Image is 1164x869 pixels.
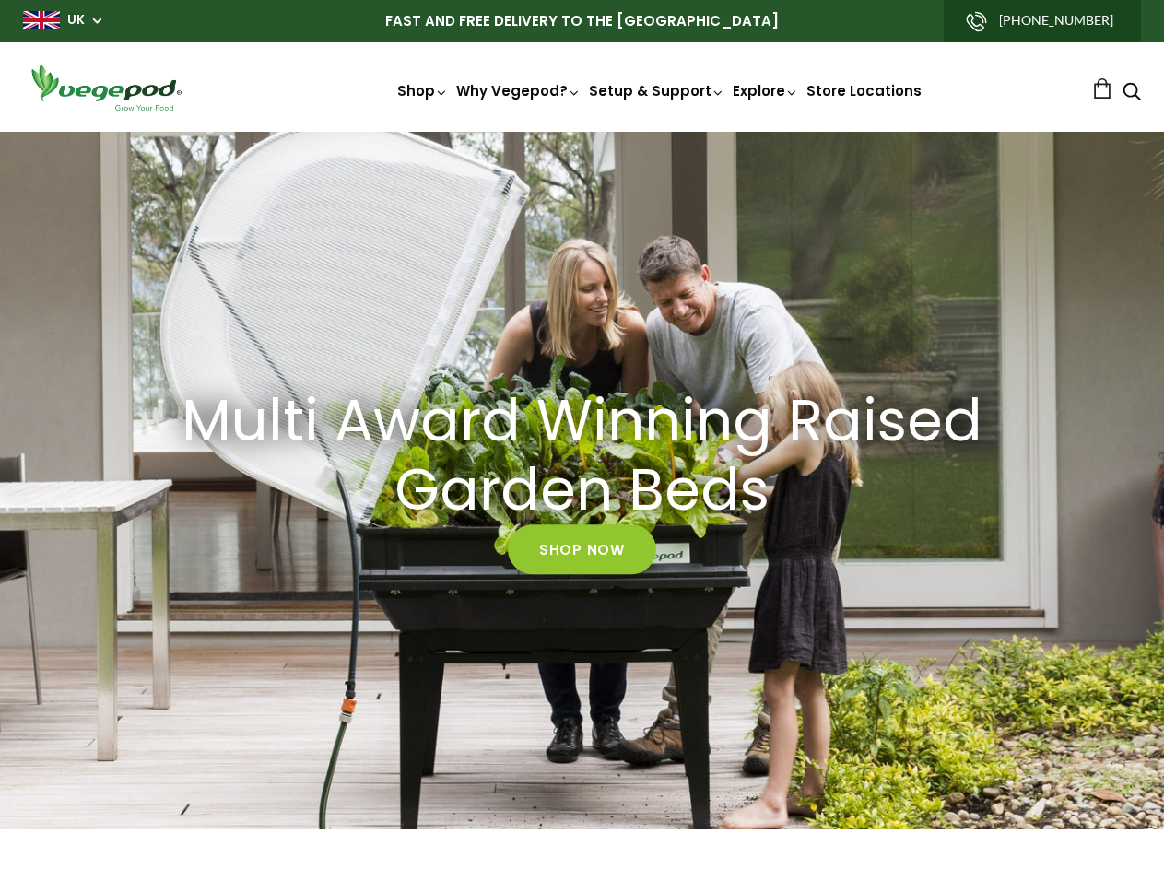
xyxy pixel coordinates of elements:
[111,387,1054,525] a: Multi Award Winning Raised Garden Beds
[1123,84,1141,103] a: Search
[508,525,656,575] a: Shop Now
[23,61,189,113] img: Vegepod
[733,81,799,100] a: Explore
[23,11,60,29] img: gb_large.png
[167,387,996,525] h2: Multi Award Winning Raised Garden Beds
[397,81,449,100] a: Shop
[589,81,725,100] a: Setup & Support
[806,81,922,100] a: Store Locations
[456,81,582,100] a: Why Vegepod?
[67,11,85,29] a: UK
